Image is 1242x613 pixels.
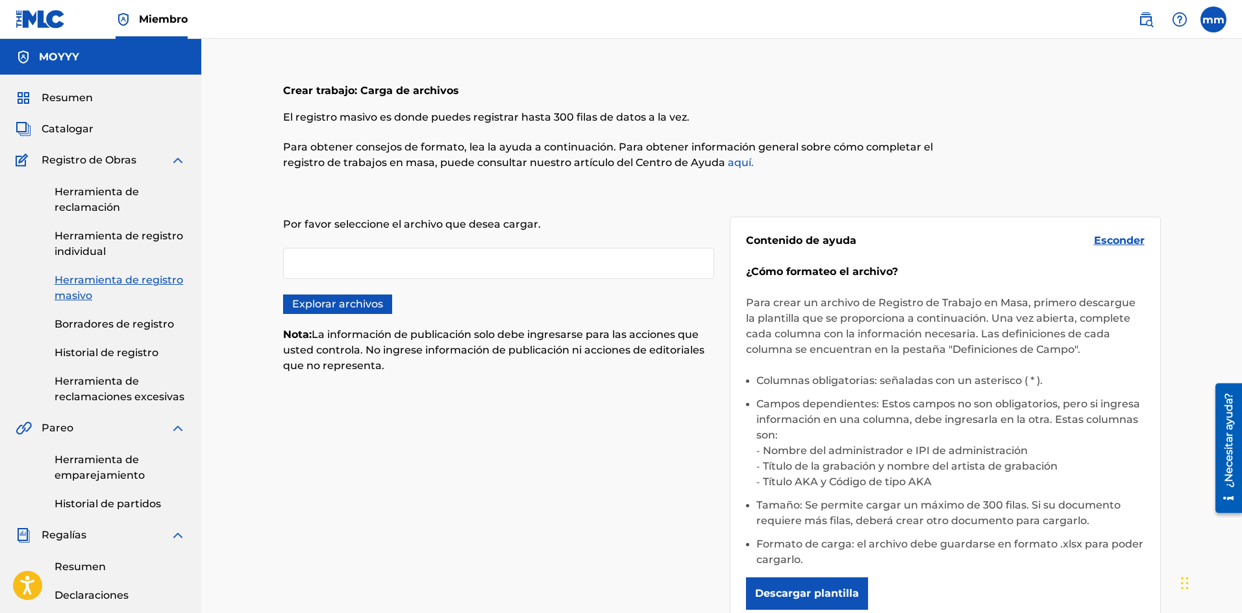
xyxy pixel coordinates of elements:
[1181,564,1189,603] div: Arrastrar
[55,560,106,573] font: Resumen
[55,230,183,258] font: Herramienta de registro individual
[16,10,66,29] img: Logotipo del MLC
[55,228,186,259] a: Herramienta de registro individual
[756,499,1121,527] font: Tamaño: Se permite cargar un máximo de 300 filas. Si su documento requiere más filas, deberá crea...
[756,374,1043,387] font: Columnas obligatorias: señaladas con un asterisco ( * ).
[55,559,186,575] a: Resumen
[55,498,161,510] font: Historial de partidos
[283,111,689,123] font: El registro masivo es donde puedes registrar hasta 300 filas de datos a la vez.
[725,156,754,169] a: aquí.
[55,186,139,213] font: Herramienta de reclamación
[16,527,31,543] img: Regalías
[170,152,186,168] img: expandir
[292,298,383,310] font: Explorar archivos
[763,444,1028,457] font: Nombre del administrador e IPI de administración
[139,13,188,25] font: Miembro
[55,453,145,481] font: Herramienta de emparejamiento
[1177,551,1242,613] iframe: Widget de chat
[55,318,174,330] font: Borradores de registro
[1167,6,1193,32] div: Ayuda
[746,296,1136,355] font: Para crear un archivo de Registro de Trabajo en Masa, primero descargue la plantilla que se propo...
[746,265,898,278] font: ¿Cómo formateo el archivo?
[1200,6,1226,32] div: Menú de usuario
[55,375,184,403] font: Herramienta de reclamaciones excesivas
[763,475,932,488] font: Título AKA y Código de tipo AKA
[16,121,31,137] img: Catalogar
[1138,12,1154,27] img: buscar
[55,345,186,361] a: Historial de registro
[746,234,856,246] font: Contenido de ayuda
[756,398,1140,441] font: Campos dependientes: Estos campos no son obligatorios, pero si ingresa información en una columna...
[55,452,186,483] a: Herramienta de emparejamiento
[16,121,93,137] a: CatalogarCatalogar
[283,84,459,97] font: Crear trabajo: Carga de archivos
[755,587,859,599] font: Descargar plantilla
[16,90,93,106] a: ResumenResumen
[283,218,541,230] font: Por favor seleccione el archivo que desea cargar.
[16,420,32,436] img: Pareo
[42,91,93,104] font: Resumen
[42,154,136,166] font: Registro de Obras
[39,49,79,65] h5: MOYYY
[42,422,73,434] font: Pareo
[1094,234,1145,246] font: Esconder
[55,589,129,601] font: Declaraciones
[55,317,186,332] a: Borradores de registro
[42,529,86,541] font: Regalías
[42,123,93,135] font: Catalogar
[55,346,158,359] font: Historial de registro
[116,12,131,27] img: Titular de los derechos superior
[746,577,868,610] button: Descargar plantilla
[55,496,186,512] a: Historial de partidos
[283,141,933,169] font: Para obtener consejos de formato, lea la ayuda a continuación. Para obtener información general s...
[55,272,186,304] a: Herramienta de registro masivo
[16,90,31,106] img: Resumen
[16,152,32,168] img: Registro de Obras
[1172,12,1187,27] img: ayuda
[763,460,1058,472] font: Título de la grabación y nombre del artista de grabación
[728,156,754,169] font: aquí.
[170,527,186,543] img: expandir
[55,588,186,603] a: Declaraciones
[283,328,312,341] font: Nota:
[55,184,186,215] a: Herramienta de reclamación
[55,274,183,302] font: Herramienta de registro masivo
[1206,379,1242,518] iframe: Centro de recursos
[39,51,79,63] font: MOYYY
[1133,6,1159,32] a: Búsqueda pública
[283,328,704,372] font: La información de publicación solo debe ingresarse para las acciones que usted controla. No ingre...
[55,374,186,405] a: Herramienta de reclamaciones excesivas
[756,538,1143,566] font: Formato de carga: el archivo debe guardarse en formato .xlsx para poder cargarlo.
[170,420,186,436] img: expandir
[16,49,31,65] img: Cuentas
